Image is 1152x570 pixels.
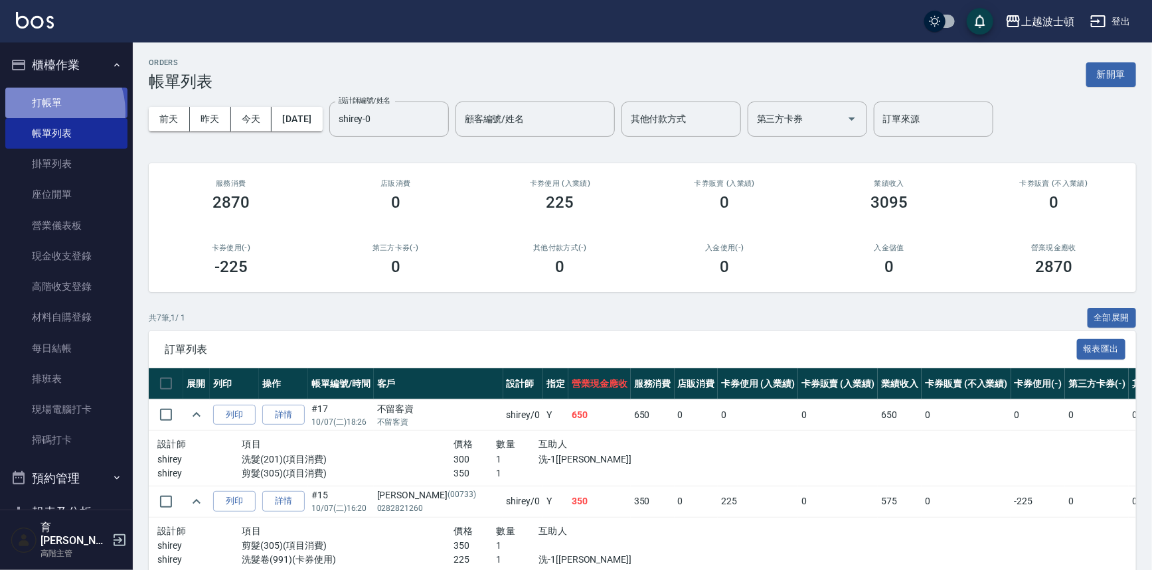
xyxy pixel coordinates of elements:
div: 上越波士頓 [1021,13,1074,30]
th: 設計師 [503,368,544,399]
a: 新開單 [1086,68,1136,80]
td: 650 [631,399,675,431]
h3: 0 [391,193,400,212]
td: -225 [1011,486,1066,517]
a: 報表匯出 [1077,342,1126,355]
span: 設計師 [157,526,186,536]
td: #17 [308,399,374,431]
td: 350 [631,486,675,517]
h2: 入金使用(-) [658,244,791,252]
td: shirey /0 [503,399,544,431]
h3: 2870 [1035,257,1072,276]
p: 不留客資 [377,416,500,428]
button: 列印 [213,491,256,512]
img: Logo [16,12,54,29]
td: 0 [675,399,718,431]
span: 價格 [454,526,473,536]
h3: 0 [1049,193,1058,212]
p: 1 [496,553,538,567]
h3: 2870 [212,193,250,212]
h3: 3095 [870,193,908,212]
a: 每日結帳 [5,333,127,364]
span: 互助人 [538,439,567,449]
button: 報表及分析 [5,495,127,530]
td: 650 [878,399,922,431]
p: 350 [454,466,497,480]
th: 營業現金應收 [568,368,631,399]
td: Y [543,486,568,517]
button: 報表匯出 [1077,339,1126,360]
h2: 入金儲值 [823,244,955,252]
td: 350 [568,486,631,517]
td: 0 [718,399,798,431]
span: 數量 [496,439,515,449]
h3: 225 [546,193,574,212]
p: 洗-1[[PERSON_NAME]] [538,553,665,567]
p: shirey [157,453,242,466]
span: 項目 [242,526,262,536]
span: 數量 [496,526,515,536]
a: 現金收支登錄 [5,241,127,271]
img: Person [11,527,37,553]
h2: 營業現金應收 [987,244,1120,252]
span: 價格 [454,439,473,449]
td: 0 [922,486,1011,517]
p: 225 [454,553,497,567]
button: 登出 [1085,9,1136,34]
p: 350 [454,539,497,553]
h2: 店販消費 [329,179,462,188]
th: 第三方卡券(-) [1065,368,1129,399]
td: 0 [922,399,1011,431]
th: 操作 [259,368,308,399]
p: 共 7 筆, 1 / 1 [149,312,185,324]
p: shirey [157,553,242,567]
h2: ORDERS [149,58,212,67]
th: 帳單編號/時間 [308,368,374,399]
td: 650 [568,399,631,431]
button: 前天 [149,107,190,131]
a: 打帳單 [5,88,127,118]
a: 帳單列表 [5,118,127,149]
button: 昨天 [190,107,231,131]
th: 列印 [210,368,259,399]
button: 列印 [213,405,256,425]
button: 今天 [231,107,272,131]
th: 指定 [543,368,568,399]
span: 設計師 [157,439,186,449]
button: 預約管理 [5,461,127,496]
p: shirey [157,466,242,480]
h3: 0 [720,193,729,212]
th: 卡券販賣 (不入業績) [922,368,1011,399]
button: expand row [187,492,206,512]
a: 詳情 [262,491,305,512]
th: 店販消費 [675,368,718,399]
p: 300 [454,453,497,466]
td: #15 [308,486,374,517]
td: 0 [798,486,878,517]
button: expand row [187,405,206,425]
p: 1 [496,453,538,466]
p: 洗-1[[PERSON_NAME]] [538,453,665,466]
td: 0 [1065,486,1129,517]
p: 高階主管 [41,547,108,559]
td: 0 [675,486,718,517]
a: 掛單列表 [5,149,127,179]
th: 卡券使用(-) [1011,368,1066,399]
td: shirey /0 [503,486,544,517]
div: [PERSON_NAME] [377,488,500,502]
p: 10/07 (二) 16:20 [311,502,370,514]
a: 現場電腦打卡 [5,394,127,425]
td: 0 [1011,399,1066,431]
p: 1 [496,539,538,553]
th: 卡券使用 (入業績) [718,368,798,399]
label: 設計師編號/姓名 [339,96,390,106]
button: [DATE] [272,107,322,131]
span: 互助人 [538,526,567,536]
h3: 0 [720,257,729,276]
h2: 卡券販賣 (入業績) [658,179,791,188]
h2: 卡券使用(-) [165,244,297,252]
h3: 0 [556,257,565,276]
td: Y [543,399,568,431]
button: 新開單 [1086,62,1136,87]
p: 剪髮(305)(項目消費) [242,539,454,553]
